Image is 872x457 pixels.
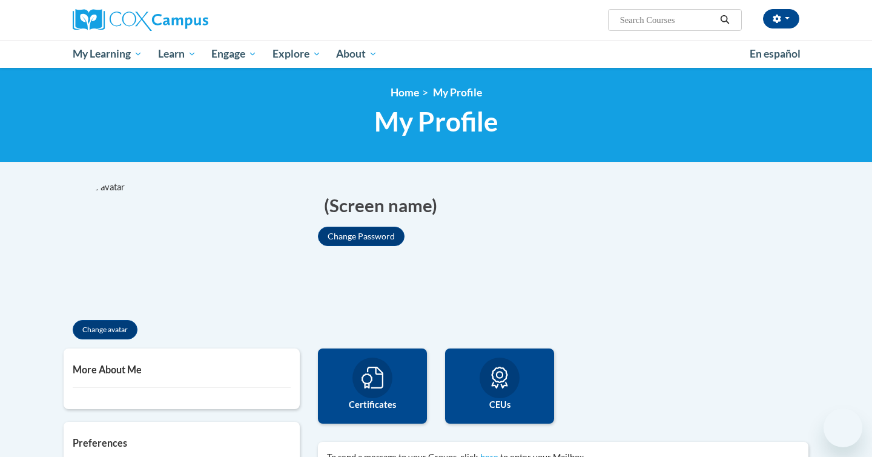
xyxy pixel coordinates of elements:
[763,9,799,28] button: Account Settings
[433,86,482,99] span: My Profile
[318,227,405,246] button: Change Password
[64,181,197,314] div: Click to change the profile picture
[158,47,196,61] span: Learn
[64,181,197,314] img: profile avatar
[742,41,808,67] a: En español
[750,47,801,60] span: En español
[65,40,150,68] a: My Learning
[54,40,817,68] div: Main menu
[824,409,862,447] iframe: Button to launch messaging window
[73,47,142,61] span: My Learning
[73,364,291,375] h5: More About Me
[324,193,437,218] span: (Screen name)
[150,40,204,68] a: Learn
[391,86,419,99] a: Home
[454,398,545,412] label: CEUs
[716,13,734,27] button: Search
[329,40,386,68] a: About
[203,40,265,68] a: Engage
[73,437,291,449] h5: Preferences
[211,47,257,61] span: Engage
[374,105,498,138] span: My Profile
[73,320,137,339] button: Change avatar
[336,47,377,61] span: About
[265,40,329,68] a: Explore
[619,13,716,27] input: Search Courses
[73,9,208,31] img: Cox Campus
[272,47,321,61] span: Explore
[327,398,418,412] label: Certificates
